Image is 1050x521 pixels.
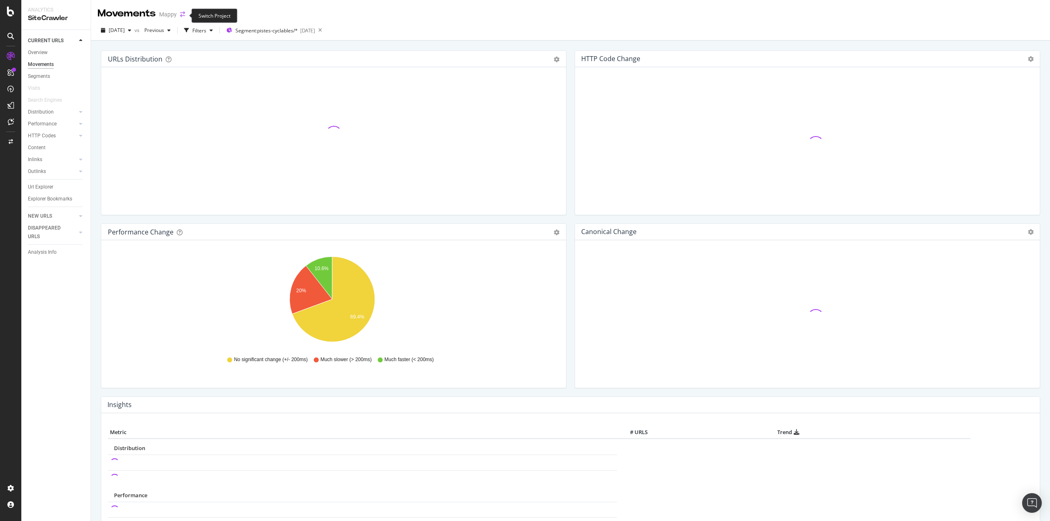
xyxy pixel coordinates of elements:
[98,24,135,37] button: [DATE]
[141,27,164,34] span: Previous
[28,183,85,191] a: Url Explorer
[28,132,77,140] a: HTTP Codes
[108,228,173,236] div: Performance Change
[28,36,77,45] a: CURRENT URLS
[108,426,617,439] th: Metric
[28,183,53,191] div: Url Explorer
[28,14,84,23] div: SiteCrawler
[650,426,927,439] th: Trend
[28,60,85,69] a: Movements
[108,55,162,63] div: URLs Distribution
[28,48,85,57] a: Overview
[28,96,70,105] a: Search Engines
[159,10,177,18] div: Mappy
[192,27,206,34] div: Filters
[28,155,77,164] a: Inlinks
[28,224,77,241] a: DISAPPEARED URLS
[28,7,84,14] div: Analytics
[98,7,156,20] div: Movements
[28,96,62,105] div: Search Engines
[581,53,640,64] h4: HTTP Code Change
[1022,493,1042,513] div: Open Intercom Messenger
[28,36,64,45] div: CURRENT URLS
[235,27,298,34] span: Segment: pistes-cyclables/*
[300,27,315,34] div: [DATE]
[28,248,57,257] div: Analysis Info
[28,143,85,152] a: Content
[28,108,54,116] div: Distribution
[28,84,40,93] div: Visits
[28,155,42,164] div: Inlinks
[28,120,77,128] a: Performance
[114,444,145,452] span: Distribution
[315,266,329,271] text: 10.6%
[28,108,77,116] a: Distribution
[28,120,57,128] div: Performance
[141,24,174,37] button: Previous
[617,426,650,439] th: # URLS
[180,11,185,17] div: arrow-right-arrow-left
[28,84,48,93] a: Visits
[28,212,77,221] a: NEW URLS
[28,167,77,176] a: Outlinks
[107,399,132,410] h4: Insights
[28,72,50,81] div: Segments
[28,72,85,81] a: Segments
[181,24,216,37] button: Filters
[28,195,85,203] a: Explorer Bookmarks
[384,356,434,363] span: Much faster (< 200ms)
[114,491,147,499] span: Performance
[234,356,308,363] span: No significant change (+/- 200ms)
[320,356,372,363] span: Much slower (> 200ms)
[296,288,306,293] text: 20%
[135,27,141,34] span: vs
[28,132,56,140] div: HTTP Codes
[28,167,46,176] div: Outlinks
[28,195,72,203] div: Explorer Bookmarks
[1028,229,1034,235] i: Options
[581,226,637,237] h4: Canonical Change
[109,27,125,34] span: 2025 Aug. 19th
[28,248,85,257] a: Analysis Info
[28,48,48,57] div: Overview
[108,253,557,348] svg: A chart.
[28,224,69,241] div: DISAPPEARED URLS
[554,57,559,62] div: gear
[350,314,364,320] text: 69.4%
[554,230,559,235] div: gear
[1028,56,1034,62] i: Options
[223,24,315,37] button: Segment:pistes-cyclables/*[DATE]
[28,60,54,69] div: Movements
[192,9,237,23] div: Switch Project
[28,212,52,221] div: NEW URLS
[28,143,46,152] div: Content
